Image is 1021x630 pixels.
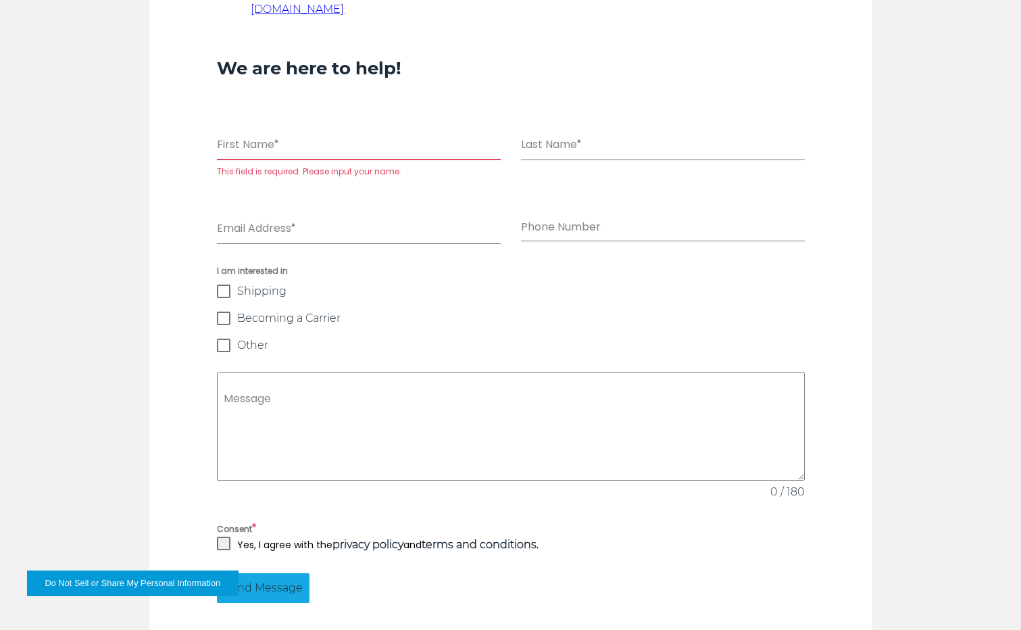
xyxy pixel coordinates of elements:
[422,538,539,552] strong: .
[217,57,805,80] h3: We are here to help!
[224,580,303,596] span: Send Message
[770,484,805,500] span: 0 / 180
[217,520,805,537] label: Consent
[217,285,805,298] label: Shipping
[332,538,403,551] a: privacy policy
[217,339,805,352] label: Other
[237,312,341,325] span: Becoming a Carrier
[27,571,239,596] button: Do Not Sell or Share My Personal Information
[422,538,537,551] a: terms and conditions
[217,164,501,180] span: This field is required. Please input your name.
[217,312,805,325] label: Becoming a Carrier
[217,573,309,603] button: Send Message
[217,264,805,278] span: I am interested in
[237,285,287,298] span: Shipping
[237,339,268,352] span: Other
[237,537,539,553] p: Yes, I agree with the and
